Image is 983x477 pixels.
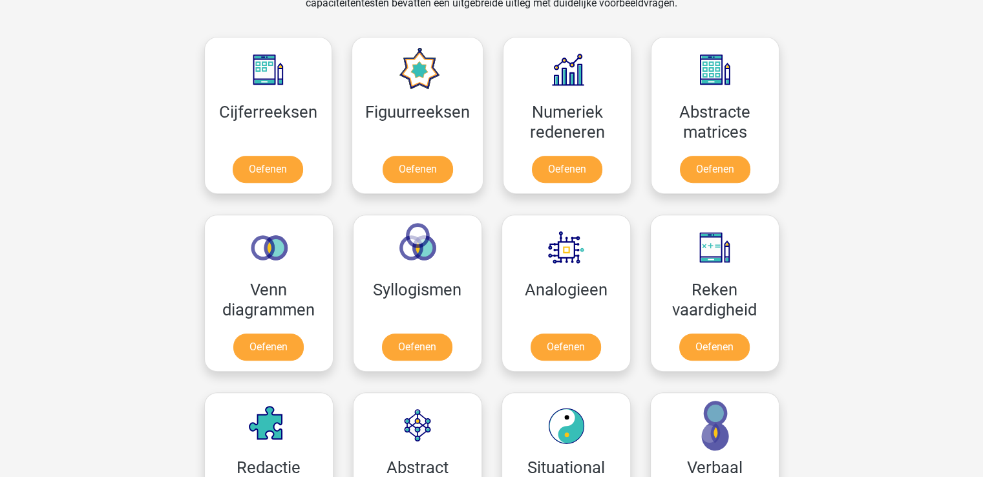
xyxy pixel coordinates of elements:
[383,156,453,183] a: Oefenen
[233,156,303,183] a: Oefenen
[382,334,452,361] a: Oefenen
[679,334,750,361] a: Oefenen
[531,334,601,361] a: Oefenen
[680,156,750,183] a: Oefenen
[233,334,304,361] a: Oefenen
[532,156,602,183] a: Oefenen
